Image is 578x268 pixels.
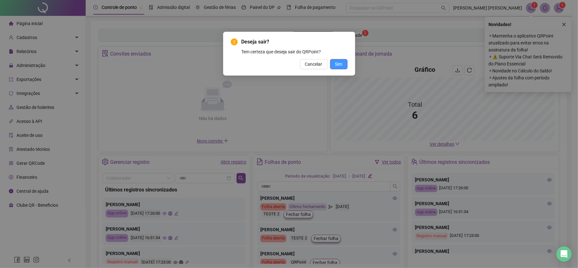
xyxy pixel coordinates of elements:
[300,59,328,69] button: Cancelar
[335,61,342,68] span: Sim
[231,38,238,45] span: exclamation-circle
[305,61,322,68] span: Cancelar
[556,246,572,262] div: Open Intercom Messenger
[330,59,348,69] button: Sim
[242,48,348,55] div: Tem certeza que deseja sair do QRPoint?
[242,38,348,46] span: Deseja sair?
